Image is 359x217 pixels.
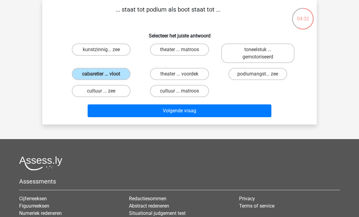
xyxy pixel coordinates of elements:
label: cabaretier ... vloot [72,68,131,80]
a: Abstract redeneren [129,203,169,209]
h5: Assessments [19,178,340,185]
div: 04:32 [291,7,314,23]
label: theater ... voordek [150,68,209,80]
a: Privacy [239,196,255,201]
a: Situational judgement test [129,210,186,216]
label: podiumangst... zee [228,68,287,80]
a: Figuurreeksen [19,203,49,209]
a: Cijferreeksen [19,196,47,201]
a: Terms of service [239,203,274,209]
label: theater ... matroos [150,44,209,56]
a: Numeriek redeneren [19,210,62,216]
label: kunstzinnig... zee [72,44,131,56]
img: Assessly logo [19,156,62,170]
label: toneelstuk ... gemotoriseerd [221,44,295,63]
button: Volgende vraag [88,104,272,117]
h6: Selecteer het juiste antwoord [52,28,307,39]
label: cultuur ... zee [72,85,131,97]
p: ... staat tot podium als boot staat tot ... [52,5,284,23]
label: cultuur ... matroos [150,85,209,97]
a: Redactiesommen [129,196,166,201]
